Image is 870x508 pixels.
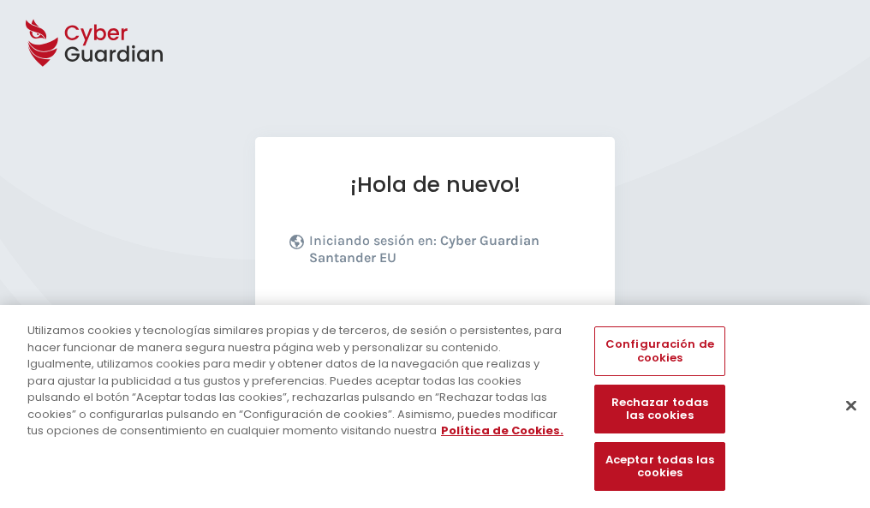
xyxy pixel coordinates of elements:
[289,171,581,198] h1: ¡Hola de nuevo!
[441,422,563,439] a: Más información sobre su privacidad, se abre en una nueva pestaña
[309,232,576,275] p: Iniciando sesión en:
[594,326,724,375] button: Configuración de cookies, Abre el cuadro de diálogo del centro de preferencias.
[309,232,539,266] b: Cyber Guardian Santander EU
[27,322,569,439] div: Utilizamos cookies y tecnologías similares propias y de terceros, de sesión o persistentes, para ...
[832,386,870,424] button: Cerrar
[594,442,724,491] button: Aceptar todas las cookies
[594,385,724,433] button: Rechazar todas las cookies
